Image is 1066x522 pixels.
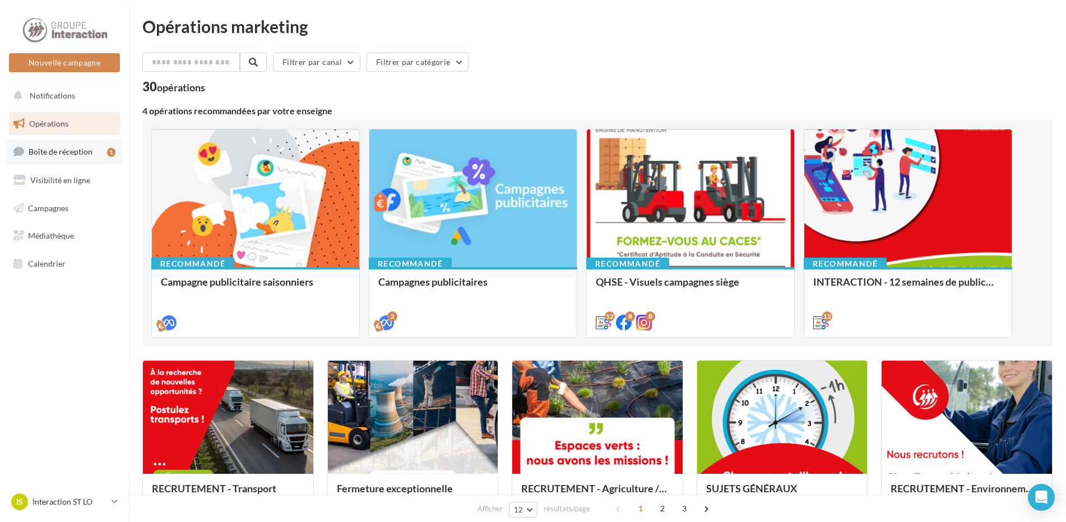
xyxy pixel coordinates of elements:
div: INTERACTION - 12 semaines de publication [813,276,1003,299]
a: Campagnes [7,197,122,220]
div: 8 [625,311,635,321]
a: Opérations [7,112,122,136]
div: opérations [157,82,205,92]
span: Opérations [29,119,68,128]
a: Visibilité en ligne [7,169,122,192]
span: Visibilité en ligne [30,175,90,185]
div: Open Intercom Messenger [1028,484,1055,511]
div: Recommandé [586,258,669,270]
button: Nouvelle campagne [9,53,120,72]
div: Recommandé [804,258,887,270]
span: IS [16,496,23,507]
div: 8 [645,311,655,321]
div: 4 opérations recommandées par votre enseigne [142,106,1053,115]
span: Notifications [30,91,75,100]
div: RECRUTEMENT - Environnement [891,483,1043,505]
a: Calendrier [7,252,122,276]
button: Filtrer par catégorie [367,53,469,72]
div: Campagne publicitaire saisonniers [161,276,350,299]
div: Recommandé [369,258,452,270]
div: Opérations marketing [142,18,1053,35]
div: 12 [605,311,615,321]
div: 30 [142,81,205,93]
span: 2 [653,500,671,518]
div: 12 [822,311,832,321]
span: 1 [632,500,650,518]
span: Médiathèque [28,231,74,240]
div: Campagnes publicitaires [378,276,568,299]
p: Interaction ST LO [33,496,107,507]
div: Recommandé [151,258,234,270]
div: Fermeture exceptionnelle [337,483,489,505]
span: Boîte de réception [29,147,92,156]
span: Calendrier [28,259,66,268]
span: 12 [514,505,523,514]
div: RECRUTEMENT - Agriculture / Espaces verts [521,483,674,505]
button: Notifications [7,84,118,108]
span: 3 [675,500,693,518]
a: Médiathèque [7,224,122,248]
div: QHSE - Visuels campagnes siège [596,276,785,299]
div: 2 [387,311,397,321]
button: 12 [509,502,537,518]
span: Afficher [478,504,503,514]
a: Boîte de réception1 [7,139,122,164]
div: SUJETS GÉNÉRAUX [706,483,859,505]
a: IS Interaction ST LO [9,491,120,512]
button: Filtrer par canal [273,53,360,72]
span: résultats/page [544,504,590,514]
div: RECRUTEMENT - Transport [152,483,304,505]
span: Campagnes [28,203,68,212]
div: 1 [107,148,115,157]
